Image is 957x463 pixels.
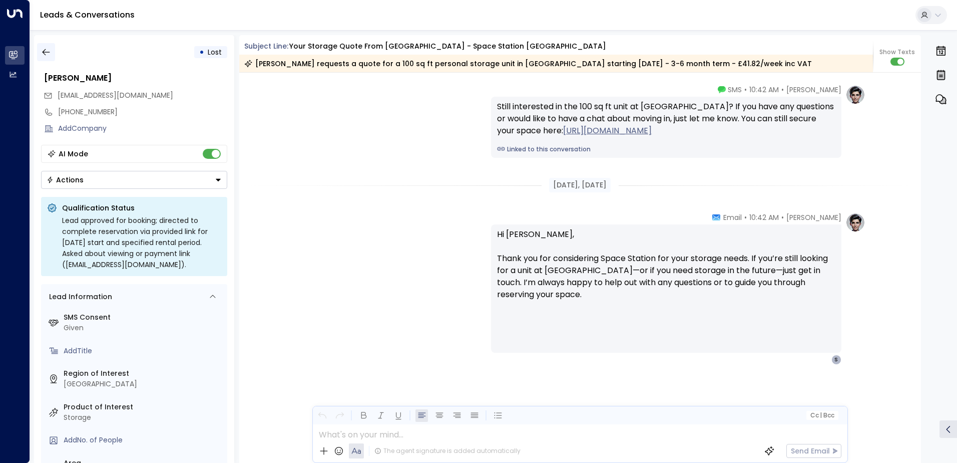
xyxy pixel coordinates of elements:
[786,85,841,95] span: [PERSON_NAME]
[62,203,221,213] p: Qualification Status
[374,446,521,455] div: The agent signature is added automatically
[64,435,223,445] div: AddNo. of People
[58,90,173,101] span: staceytebbs@hotmail.com
[744,212,747,222] span: •
[749,85,779,95] span: 10:42 AM
[781,85,784,95] span: •
[64,368,223,379] label: Region of Interest
[64,312,223,323] label: SMS Consent
[41,171,227,189] button: Actions
[46,292,112,302] div: Lead Information
[47,175,84,184] div: Actions
[744,85,747,95] span: •
[497,101,835,137] div: Still interested in the 100 sq ft unit at [GEOGRAPHIC_DATA]? If you have any questions or would l...
[845,212,865,233] img: profile-logo.png
[786,212,841,222] span: [PERSON_NAME]
[781,212,784,222] span: •
[549,178,611,192] div: [DATE], [DATE]
[723,212,742,222] span: Email
[58,123,227,134] div: AddCompany
[64,323,223,333] div: Given
[40,9,135,21] a: Leads & Conversations
[810,412,834,419] span: Cc Bcc
[806,411,838,420] button: Cc|Bcc
[208,47,222,57] span: Lost
[289,41,606,52] div: Your storage quote from [GEOGRAPHIC_DATA] - Space Station [GEOGRAPHIC_DATA]
[58,90,173,100] span: [EMAIL_ADDRESS][DOMAIN_NAME]
[497,145,835,154] a: Linked to this conversation
[316,409,328,422] button: Undo
[64,412,223,423] div: Storage
[563,125,652,137] a: [URL][DOMAIN_NAME]
[59,149,88,159] div: AI Mode
[199,43,204,61] div: •
[820,412,822,419] span: |
[44,72,227,84] div: [PERSON_NAME]
[244,59,812,69] div: [PERSON_NAME] requests a quote for a 100 sq ft personal storage unit in [GEOGRAPHIC_DATA] startin...
[62,215,221,270] div: Lead approved for booking; directed to complete reservation via provided link for [DATE] start an...
[41,171,227,189] div: Button group with a nested menu
[64,402,223,412] label: Product of Interest
[749,212,779,222] span: 10:42 AM
[728,85,742,95] span: SMS
[333,409,346,422] button: Redo
[64,346,223,356] div: AddTitle
[64,379,223,389] div: [GEOGRAPHIC_DATA]
[831,355,841,365] div: S
[244,41,288,51] span: Subject Line:
[58,107,227,117] div: [PHONE_NUMBER]
[497,228,835,313] p: Hi [PERSON_NAME], Thank you for considering Space Station for your storage needs. If you’re still...
[879,48,915,57] span: Show Texts
[845,85,865,105] img: profile-logo.png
